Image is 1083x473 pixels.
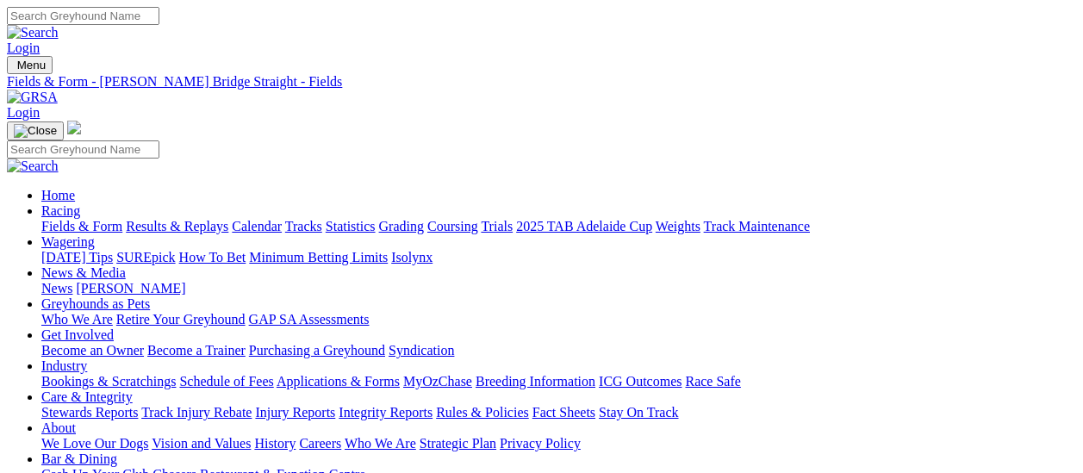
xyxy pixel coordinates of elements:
div: About [41,436,1076,451]
a: News & Media [41,265,126,280]
a: We Love Our Dogs [41,436,148,451]
a: Become a Trainer [147,343,246,358]
a: Who We Are [41,312,113,327]
a: Racing [41,203,80,218]
a: Login [7,40,40,55]
img: Search [7,25,59,40]
input: Search [7,140,159,159]
a: Tracks [285,219,322,233]
div: News & Media [41,281,1076,296]
a: MyOzChase [403,374,472,389]
a: 2025 TAB Adelaide Cup [516,219,652,233]
a: Stay On Track [599,405,678,420]
a: Applications & Forms [277,374,400,389]
img: logo-grsa-white.png [67,121,81,134]
div: Industry [41,374,1076,389]
a: Bar & Dining [41,451,117,466]
a: Fields & Form - [PERSON_NAME] Bridge Straight - Fields [7,74,1076,90]
a: Track Maintenance [704,219,810,233]
button: Toggle navigation [7,56,53,74]
a: Race Safe [685,374,740,389]
a: Industry [41,358,87,373]
a: SUREpick [116,250,175,265]
a: Strategic Plan [420,436,496,451]
a: Home [41,188,75,202]
a: Who We Are [345,436,416,451]
div: Care & Integrity [41,405,1076,420]
div: Racing [41,219,1076,234]
a: [PERSON_NAME] [76,281,185,296]
a: Injury Reports [255,405,335,420]
a: Retire Your Greyhound [116,312,246,327]
a: Breeding Information [476,374,595,389]
a: Greyhounds as Pets [41,296,150,311]
a: Statistics [326,219,376,233]
div: Greyhounds as Pets [41,312,1076,327]
a: Fields & Form [41,219,122,233]
a: Results & Replays [126,219,228,233]
a: Careers [299,436,341,451]
a: Coursing [427,219,478,233]
a: Bookings & Scratchings [41,374,176,389]
div: Wagering [41,250,1076,265]
a: News [41,281,72,296]
a: Become an Owner [41,343,144,358]
a: Trials [481,219,513,233]
a: Rules & Policies [436,405,529,420]
a: [DATE] Tips [41,250,113,265]
a: Grading [379,219,424,233]
button: Toggle navigation [7,121,64,140]
a: GAP SA Assessments [249,312,370,327]
span: Menu [17,59,46,72]
a: Minimum Betting Limits [249,250,388,265]
a: Weights [656,219,700,233]
a: Purchasing a Greyhound [249,343,385,358]
div: Get Involved [41,343,1076,358]
a: Vision and Values [152,436,251,451]
input: Search [7,7,159,25]
a: Get Involved [41,327,114,342]
a: Stewards Reports [41,405,138,420]
a: Integrity Reports [339,405,433,420]
img: Search [7,159,59,174]
a: Syndication [389,343,454,358]
a: Isolynx [391,250,433,265]
img: GRSA [7,90,58,105]
a: How To Bet [179,250,246,265]
a: History [254,436,296,451]
a: Care & Integrity [41,389,133,404]
a: Track Injury Rebate [141,405,252,420]
a: Privacy Policy [500,436,581,451]
a: About [41,420,76,435]
a: ICG Outcomes [599,374,682,389]
a: Calendar [232,219,282,233]
a: Fact Sheets [532,405,595,420]
img: Close [14,124,57,138]
a: Login [7,105,40,120]
a: Wagering [41,234,95,249]
a: Schedule of Fees [179,374,273,389]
